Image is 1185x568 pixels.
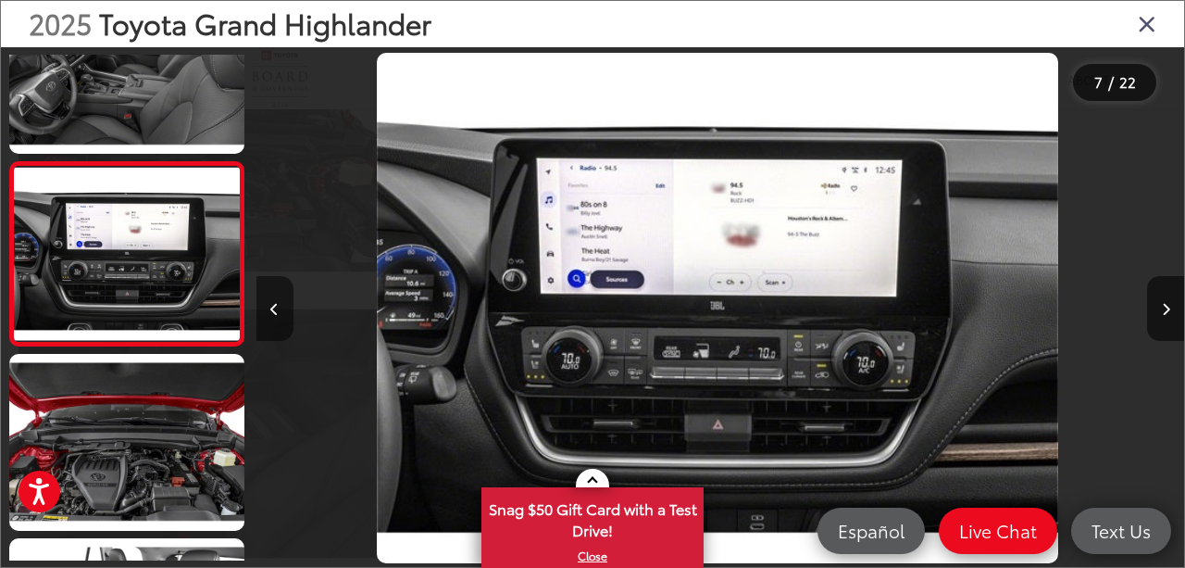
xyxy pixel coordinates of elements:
[950,519,1046,542] span: Live Chat
[829,519,914,542] span: Español
[377,53,1058,564] img: 2025 Toyota Grand Highlander Platinum
[12,168,242,340] img: 2025 Toyota Grand Highlander Platinum
[1071,508,1171,554] a: Text Us
[939,508,1057,554] a: Live Chat
[1147,276,1184,341] button: Next image
[483,489,702,546] span: Snag $50 Gift Card with a Test Drive!
[1119,71,1136,92] span: 22
[256,276,293,341] button: Previous image
[1106,76,1116,89] span: /
[99,3,431,43] span: Toyota Grand Highlander
[254,53,1181,564] div: 2025 Toyota Grand Highlander Platinum 6
[6,352,246,532] img: 2025 Toyota Grand Highlander Platinum
[817,508,925,554] a: Español
[1094,71,1103,92] span: 7
[1138,11,1156,35] i: Close gallery
[1082,519,1160,542] span: Text Us
[29,3,92,43] span: 2025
